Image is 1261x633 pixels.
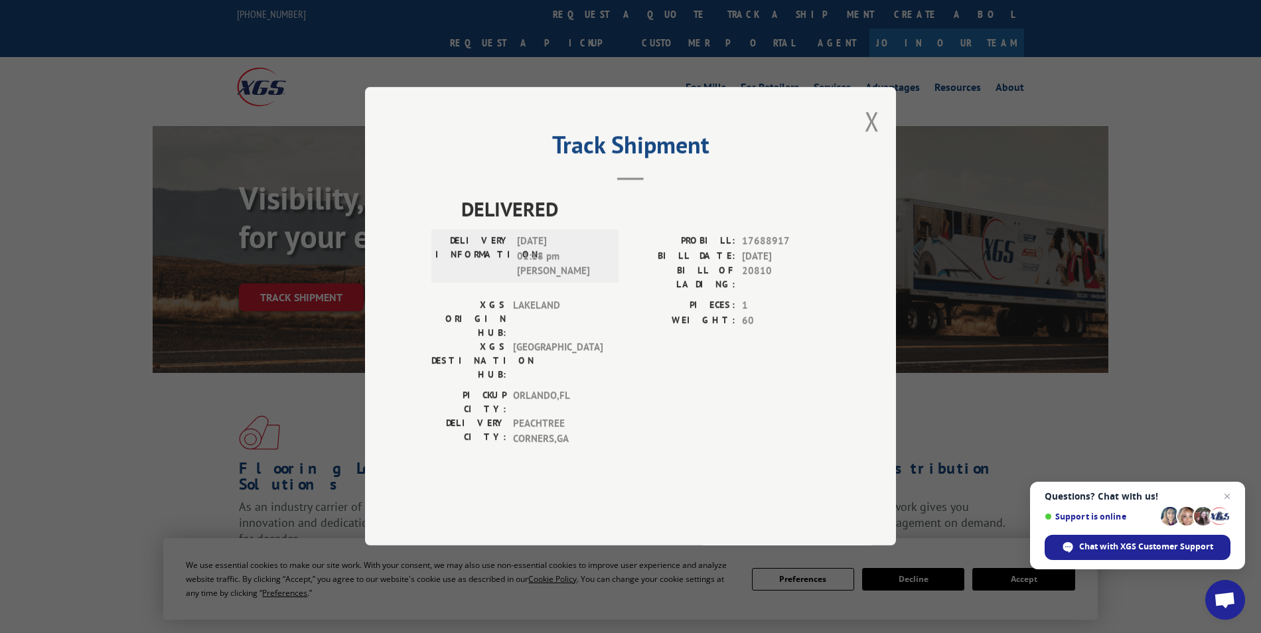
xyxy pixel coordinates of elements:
span: ORLANDO , FL [513,389,603,417]
span: Close chat [1219,488,1235,504]
label: DELIVERY INFORMATION: [435,234,510,279]
span: DELIVERED [461,194,830,224]
span: [DATE] 01:18 pm [PERSON_NAME] [517,234,607,279]
div: Open chat [1205,580,1245,620]
span: [GEOGRAPHIC_DATA] [513,340,603,382]
label: PROBILL: [630,234,735,249]
span: LAKELAND [513,299,603,340]
span: 1 [742,299,830,314]
label: WEIGHT: [630,313,735,328]
span: 17688917 [742,234,830,249]
span: 60 [742,313,830,328]
span: [DATE] [742,249,830,264]
label: DELIVERY CITY: [431,417,506,447]
span: PEACHTREE CORNERS , GA [513,417,603,447]
div: Chat with XGS Customer Support [1045,535,1230,560]
span: Support is online [1045,512,1156,522]
span: Chat with XGS Customer Support [1079,541,1213,553]
label: BILL DATE: [630,249,735,264]
h2: Track Shipment [431,135,830,161]
button: Close modal [865,104,879,139]
label: PICKUP CITY: [431,389,506,417]
label: XGS DESTINATION HUB: [431,340,506,382]
span: 20810 [742,264,830,292]
label: PIECES: [630,299,735,314]
span: Questions? Chat with us! [1045,491,1230,502]
label: BILL OF LADING: [630,264,735,292]
label: XGS ORIGIN HUB: [431,299,506,340]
